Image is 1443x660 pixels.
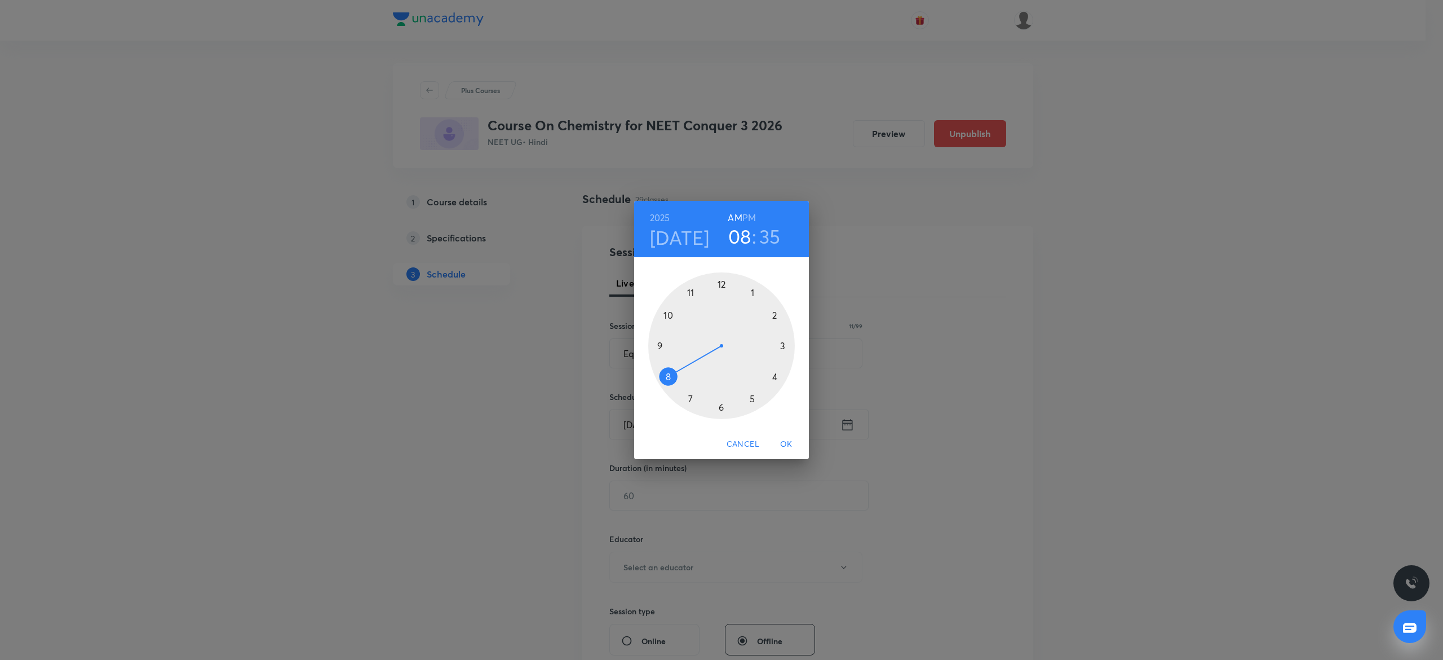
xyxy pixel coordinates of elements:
button: Cancel [722,434,764,455]
button: 35 [759,225,781,248]
button: 08 [728,225,751,248]
h3: : [752,225,756,248]
button: [DATE] [650,226,710,249]
span: Cancel [727,437,759,451]
span: OK [773,437,800,451]
button: PM [742,210,756,226]
button: OK [768,434,804,455]
button: 2025 [650,210,670,226]
button: AM [728,210,742,226]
